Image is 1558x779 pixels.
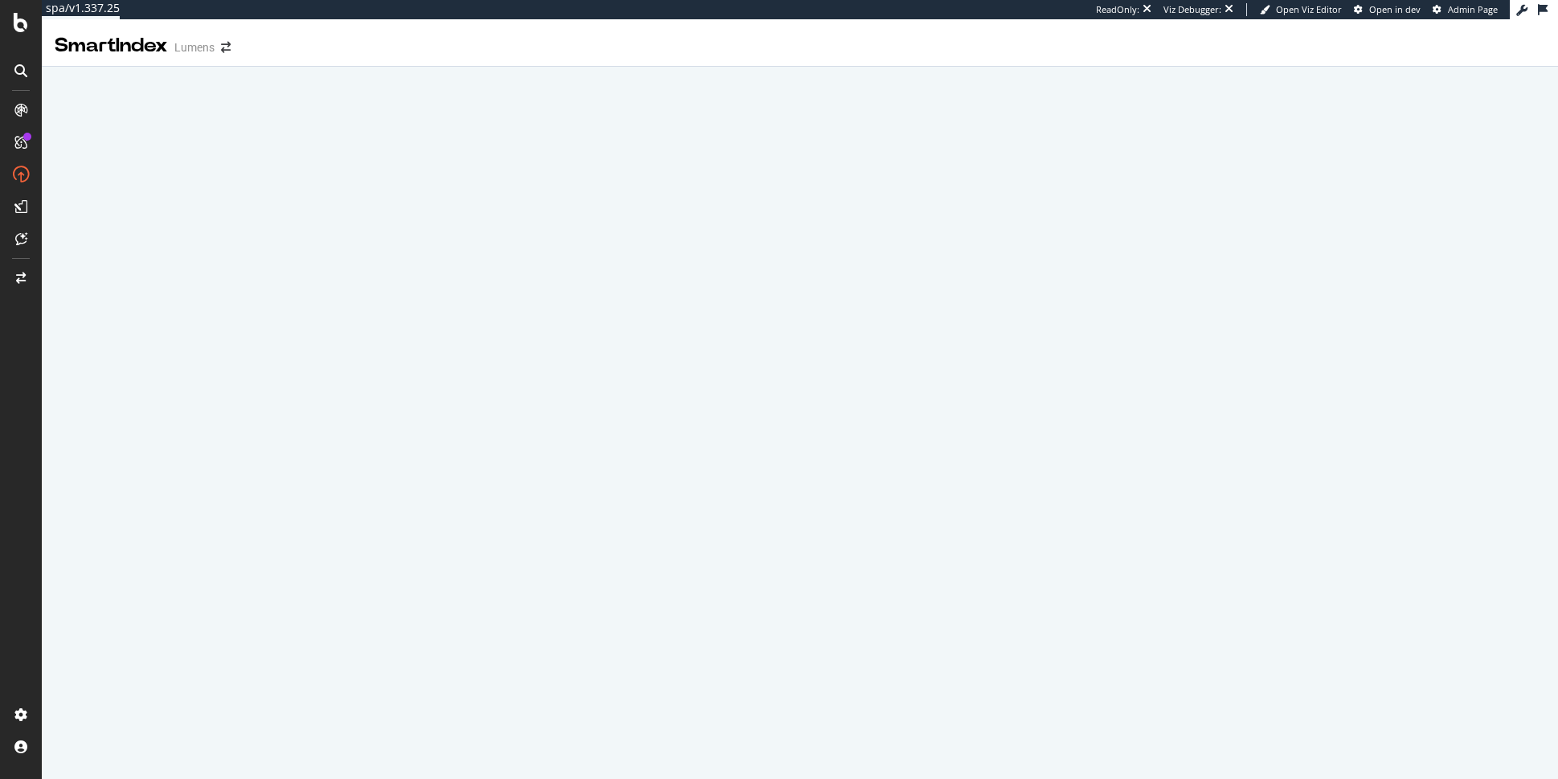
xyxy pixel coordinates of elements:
[221,42,231,53] div: arrow-right-arrow-left
[1433,3,1498,16] a: Admin Page
[1369,3,1421,15] span: Open in dev
[174,39,215,55] div: Lumens
[1276,3,1342,15] span: Open Viz Editor
[1163,3,1221,16] div: Viz Debugger:
[1448,3,1498,15] span: Admin Page
[1354,3,1421,16] a: Open in dev
[1096,3,1139,16] div: ReadOnly:
[1260,3,1342,16] a: Open Viz Editor
[55,32,168,59] div: SmartIndex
